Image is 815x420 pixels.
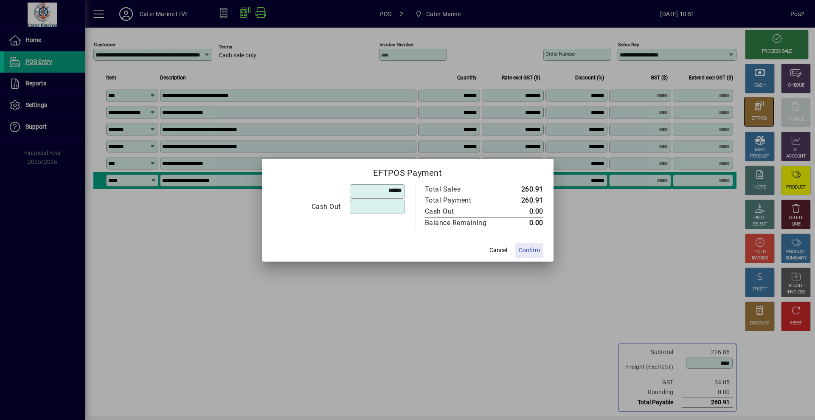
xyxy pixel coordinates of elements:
[505,206,543,217] td: 0.00
[485,243,512,258] button: Cancel
[425,218,496,228] div: Balance Remaining
[505,184,543,195] td: 260.91
[262,159,554,183] h2: EFTPOS Payment
[489,246,507,255] span: Cancel
[424,195,505,206] td: Total Payment
[515,243,543,258] button: Confirm
[505,217,543,228] td: 0.00
[424,184,505,195] td: Total Sales
[519,246,540,255] span: Confirm
[425,206,496,217] div: Cash Out
[505,195,543,206] td: 260.91
[273,202,341,212] div: Cash Out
